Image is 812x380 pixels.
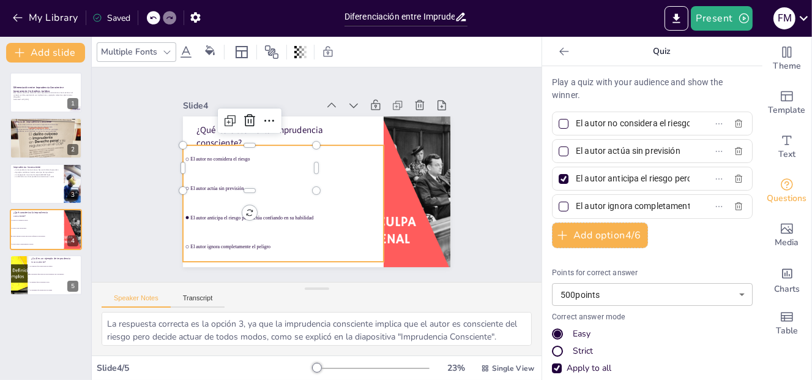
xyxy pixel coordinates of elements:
p: Este análisis aborda la distinción entre imprudencia consciente e inconsciente en el contexto jur... [13,92,78,99]
div: 4 [10,209,82,249]
p: Ejemplo de Imprudencia Consciente [13,120,78,124]
p: Quiz [574,37,750,66]
button: Add option4/6 [552,222,648,248]
p: La previsibilidad del riesgo es clave en este ejemplo [13,126,78,128]
p: ¿Qué caracteriza la imprudencia consciente? [199,112,375,154]
input: Option 3 [576,170,690,188]
span: Un abogado que no investiga su caso [30,281,81,283]
div: 2 [67,144,78,155]
div: 23 % [442,362,471,374]
div: Strict [573,345,593,357]
span: El autor anticipa el riesgo pero actúa confiando en su habilidad [12,235,63,237]
p: La confianza en la habilidad no exime de responsabilidad [13,130,78,132]
div: Add images, graphics, shapes or video [762,213,811,257]
div: Saved [92,12,130,24]
div: Apply to all [567,362,611,374]
button: Add slide [6,43,85,63]
p: Correct answer mode [552,312,753,323]
span: Single View [492,363,534,373]
span: Text [778,148,795,161]
div: Easy [573,328,590,340]
p: ¿Cuál es un ejemplo de imprudencia inconsciente? [31,257,78,264]
p: La negligencia no exime de responsabilidad legal [13,173,61,176]
span: El autor actúa sin previsión [12,228,63,229]
div: 2 [10,118,82,158]
p: ¿Qué caracteriza la imprudencia consciente? [13,211,61,218]
button: Export to PowerPoint [665,6,688,31]
div: Add ready made slides [762,81,811,125]
div: Background color [201,45,219,58]
strong: Diferenciación entre Imprudencia Consciente e Inconsciente: Un Análisis Jurídico [13,86,64,93]
span: Un propietario que instala un electrodoméstico sin conocimiento [30,273,81,275]
span: El autor ignora completamente el peligro [12,243,63,245]
span: Charts [774,283,800,296]
span: Table [776,324,798,338]
div: F M [773,7,795,29]
button: F M [773,6,795,31]
p: La acción del conductor demuestra imprudencia consciente [13,123,78,126]
div: Change the overall theme [762,37,811,81]
span: Questions [767,192,807,205]
div: 1 [67,98,78,109]
p: Points for correct answer [552,268,753,279]
div: Multiple Fonts [99,44,160,60]
span: Theme [773,59,801,73]
div: Add text boxes [762,125,811,169]
span: Media [775,236,799,249]
p: Ejemplos cotidianos ilustran este tipo de imprudencia [13,171,61,173]
button: My Library [9,8,83,28]
span: Un estudiante que estudia para un examen [30,289,81,291]
span: Un conductor que respeta todas las señales [30,265,81,267]
textarea: La respuesta correcta es la opción 3, ya que la imprudencia consciente implica que el autor es co... [102,312,532,346]
div: Layout [232,42,251,62]
div: Strict [552,345,753,357]
div: Slide 4 [190,86,326,112]
button: Transcript [171,294,225,308]
button: Speaker Notes [102,294,171,308]
span: El autor no considera el riesgo [192,143,382,169]
input: Option 4 [576,197,690,215]
p: La distinción con la imprudencia consciente es crucial [13,175,61,178]
input: Insert title [345,8,455,26]
div: 3 [10,164,82,204]
div: Apply to all [552,362,753,374]
div: Add charts and graphs [762,257,811,302]
p: La imprudencia inconsciente se basa en la falta de previsión [13,169,61,171]
span: Position [264,45,279,59]
div: Get real-time input from your audience [762,169,811,213]
input: Option 1 [576,115,690,132]
p: Las consecuencias pueden ser severas en caso de accidente [13,127,78,130]
div: 1 [10,72,82,113]
div: 5 [67,281,78,292]
div: Slide 4 / 5 [97,362,312,374]
span: El autor anticipa el riesgo pero actúa confiando en su habilidad [186,202,376,227]
span: Template [769,104,806,117]
span: El autor actúa sin previsión [189,172,379,198]
span: El autor no considera el riesgo [12,220,63,221]
p: Imprudencia Inconsciente [13,165,61,169]
div: 5 [10,255,82,295]
p: Generated with [URL] [13,99,78,101]
span: El autor ignora completamente el peligro [183,230,373,256]
button: Present [691,6,752,31]
div: 500 points [552,283,753,306]
div: Add a table [762,302,811,346]
div: Easy [552,328,753,340]
div: 4 [67,235,78,246]
div: 3 [67,189,78,200]
p: Play a quiz with your audience and show the winner. [552,76,753,102]
input: Option 2 [576,142,690,160]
